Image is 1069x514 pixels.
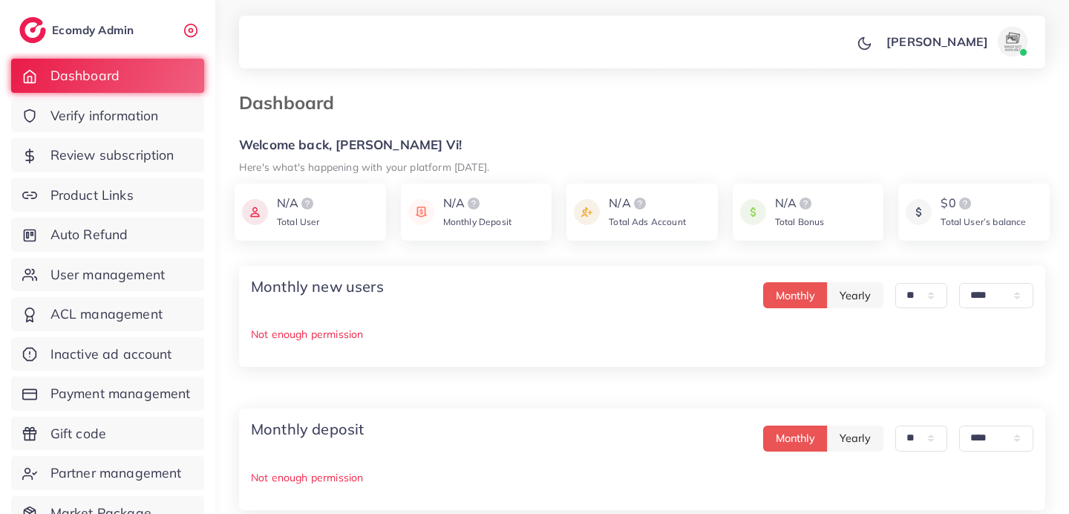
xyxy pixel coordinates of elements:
[19,17,137,43] a: logoEcomdy Admin
[775,195,825,212] div: N/A
[251,420,364,438] h4: Monthly deposit
[11,218,204,252] a: Auto Refund
[298,195,316,212] img: logo
[50,186,134,205] span: Product Links
[11,99,204,133] a: Verify information
[52,23,137,37] h2: Ecomdy Admin
[941,195,1026,212] div: $0
[239,160,489,173] small: Here's what's happening with your platform [DATE].
[763,426,828,452] button: Monthly
[11,178,204,212] a: Product Links
[443,195,511,212] div: N/A
[631,195,649,212] img: logo
[11,258,204,292] a: User management
[956,195,974,212] img: logo
[11,417,204,451] a: Gift code
[11,377,204,411] a: Payment management
[609,216,686,227] span: Total Ads Account
[443,216,511,227] span: Monthly Deposit
[277,195,320,212] div: N/A
[50,345,172,364] span: Inactive ad account
[797,195,814,212] img: logo
[239,92,346,114] h3: Dashboard
[50,225,128,244] span: Auto Refund
[886,33,988,51] p: [PERSON_NAME]
[878,27,1033,56] a: [PERSON_NAME]avatar
[50,106,159,126] span: Verify information
[574,195,600,230] img: icon payment
[775,216,825,227] span: Total Bonus
[50,265,165,284] span: User management
[906,195,932,230] img: icon payment
[19,17,46,43] img: logo
[763,282,828,308] button: Monthly
[11,138,204,172] a: Review subscription
[50,66,120,85] span: Dashboard
[239,137,1045,153] h5: Welcome back, [PERSON_NAME] Vi!
[50,305,163,324] span: ACL management
[251,325,1033,343] p: Not enough permission
[242,195,268,230] img: icon payment
[251,469,1033,487] p: Not enough permission
[408,195,434,230] img: icon payment
[609,195,686,212] div: N/A
[941,216,1026,227] span: Total User’s balance
[50,463,182,483] span: Partner management
[11,59,204,93] a: Dashboard
[50,146,174,165] span: Review subscription
[50,424,106,443] span: Gift code
[465,195,483,212] img: logo
[11,297,204,331] a: ACL management
[827,282,883,308] button: Yearly
[11,456,204,490] a: Partner management
[11,337,204,371] a: Inactive ad account
[251,278,384,296] h4: Monthly new users
[827,426,883,452] button: Yearly
[740,195,766,230] img: icon payment
[277,216,320,227] span: Total User
[50,384,191,403] span: Payment management
[998,27,1027,56] img: avatar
